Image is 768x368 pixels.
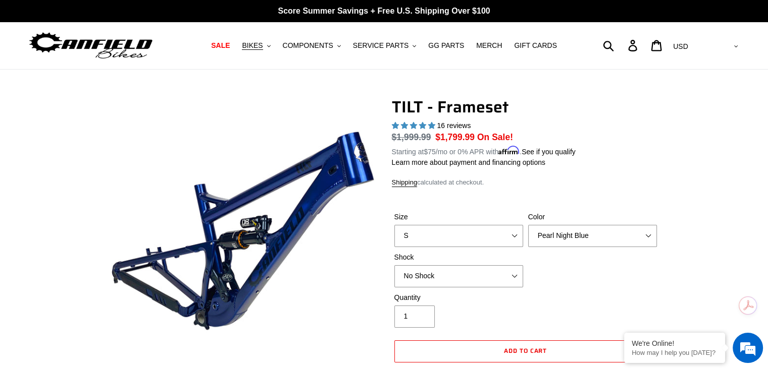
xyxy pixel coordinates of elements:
[237,39,275,52] button: BIKES
[528,212,657,222] label: Color
[632,339,718,347] div: We're Online!
[435,132,475,142] span: $1,799.99
[211,41,230,50] span: SALE
[477,131,513,144] span: On Sale!
[392,158,545,166] a: Learn more about payment and financing options
[166,5,190,29] div: Minimize live chat window
[32,50,58,76] img: d_696896380_company_1647369064580_696896380
[392,177,659,188] div: calculated at checkout.
[392,144,576,157] p: Starting at /mo or 0% APR with .
[423,39,469,52] a: GG PARTS
[392,97,659,116] h1: TILT - Frameset
[278,39,346,52] button: COMPONENTS
[424,148,435,156] span: $75
[392,178,418,187] a: Shipping
[509,39,562,52] a: GIFT CARDS
[392,132,431,142] s: $1,999.99
[394,212,523,222] label: Size
[471,39,507,52] a: MERCH
[394,340,657,362] button: Add to cart
[504,346,547,355] span: Add to cart
[353,41,408,50] span: SERVICE PARTS
[476,41,502,50] span: MERCH
[428,41,464,50] span: GG PARTS
[283,41,333,50] span: COMPONENTS
[394,292,523,303] label: Quantity
[392,121,437,130] span: 5.00 stars
[437,121,471,130] span: 16 reviews
[68,56,185,70] div: Chat with us now
[59,116,139,218] span: We're online!
[498,146,520,155] span: Affirm
[608,34,634,56] input: Search
[348,39,421,52] button: SERVICE PARTS
[394,252,523,263] label: Shock
[206,39,235,52] a: SALE
[28,30,154,62] img: Canfield Bikes
[632,349,718,356] p: How may I help you today?
[11,55,26,71] div: Navigation go back
[242,41,263,50] span: BIKES
[514,41,557,50] span: GIFT CARDS
[522,148,576,156] a: See if you qualify - Learn more about Affirm Financing (opens in modal)
[5,254,192,289] textarea: Type your message and hit 'Enter'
